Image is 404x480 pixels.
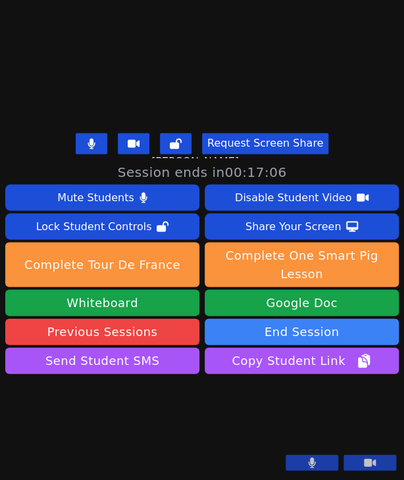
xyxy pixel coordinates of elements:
[245,216,341,237] div: Share Your Screen
[205,213,399,239] button: Share Your Screen
[225,164,287,180] time: 00:17:06
[205,184,399,210] button: Disable Student Video
[205,318,399,345] button: End Session
[118,163,287,181] span: Session ends in
[5,242,199,287] button: Complete Tour De France
[205,347,399,373] button: Copy Student Link
[205,289,399,316] a: Google Doc
[235,187,351,208] div: Disable Student Video
[202,133,328,154] button: Request Screen Share
[5,213,199,239] button: Lock Student Controls
[5,318,199,345] a: Previous Sessions
[5,289,199,316] button: Whiteboard
[151,154,242,170] span: [PERSON_NAME]
[5,184,199,210] button: Mute Students
[5,347,199,373] button: Send Student SMS
[57,187,134,208] div: Mute Students
[232,351,371,370] span: Copy Student Link
[36,216,152,237] div: Lock Student Controls
[205,242,399,287] button: Complete One Smart Pig Lesson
